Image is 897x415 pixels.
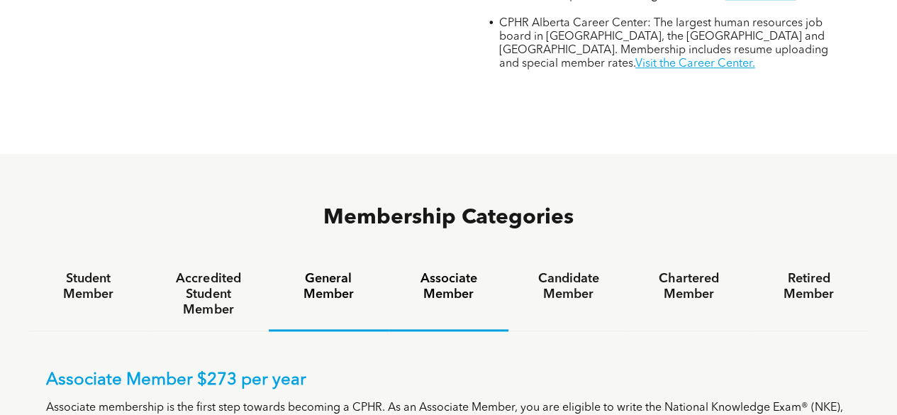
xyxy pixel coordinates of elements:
[282,271,376,302] h4: General Member
[46,370,851,391] p: Associate Member $273 per year
[323,207,574,228] span: Membership Categories
[401,271,496,302] h4: Associate Member
[521,271,615,302] h4: Candidate Member
[161,271,255,318] h4: Accredited Student Member
[498,18,828,70] span: CPHR Alberta Career Center: The largest human resources job board in [GEOGRAPHIC_DATA], the [GEOG...
[41,271,135,302] h4: Student Member
[635,58,754,70] a: Visit the Career Center.
[762,271,856,302] h4: Retired Member
[641,271,735,302] h4: Chartered Member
